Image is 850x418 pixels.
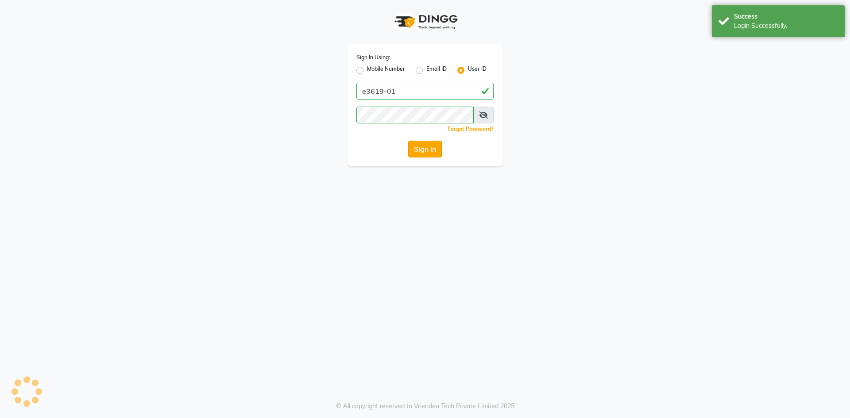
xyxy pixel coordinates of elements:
button: Sign In [408,141,442,157]
img: logo1.svg [390,9,460,35]
label: Email ID [426,65,447,76]
label: Mobile Number [367,65,405,76]
input: Username [356,83,494,100]
label: User ID [468,65,487,76]
label: Sign In Using: [356,54,390,61]
div: Login Successfully. [734,21,838,31]
a: Forgot Password? [448,126,494,132]
div: Success [734,12,838,21]
input: Username [356,107,474,123]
